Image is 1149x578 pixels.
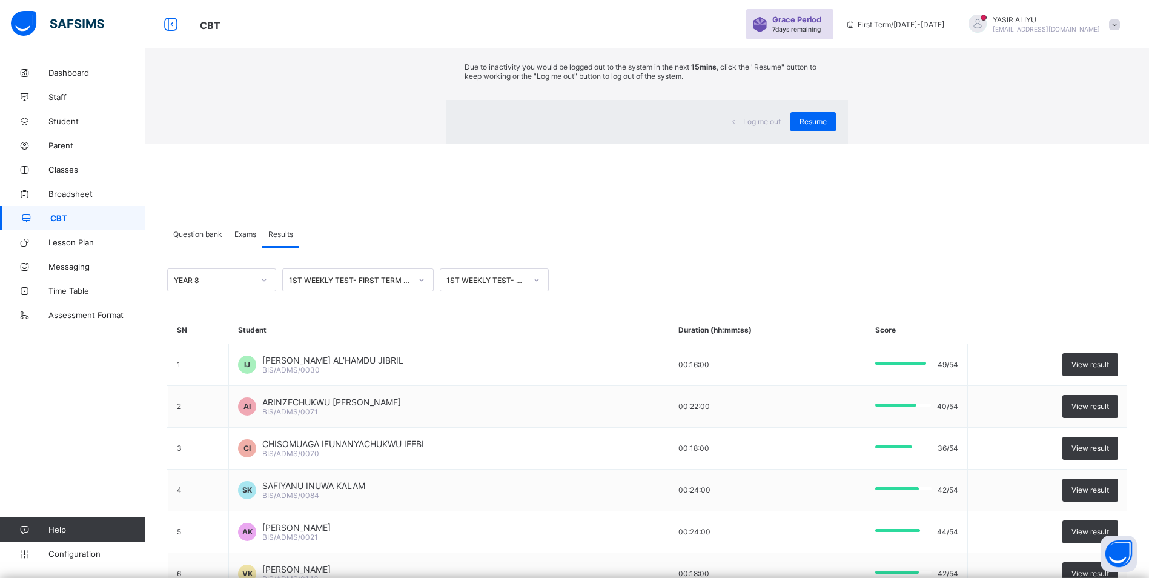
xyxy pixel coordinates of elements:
[1071,360,1109,369] span: View result
[48,165,145,174] span: Classes
[262,533,318,542] span: BIS/ADMS/0021
[48,141,145,150] span: Parent
[48,286,145,296] span: Time Table
[177,402,181,411] span: 2
[937,402,958,411] span: 40/54
[1101,536,1137,572] button: Open asap
[1071,485,1109,494] span: View result
[446,275,526,284] div: 1ST WEEKLY TEST- YEAR8
[177,485,182,494] span: 4
[177,569,181,578] span: 6
[11,11,104,36] img: safsims
[262,397,401,407] span: ARINZECHUKWU [PERSON_NAME]
[289,275,411,284] div: 1ST WEEKLY TEST- FIRST TERM 2025/2026- YEAR8
[678,443,709,453] span: 00:18:00
[772,15,821,24] span: Grace Period
[1071,402,1109,411] span: View result
[48,262,145,271] span: Messaging
[678,527,710,536] span: 00:24:00
[48,116,145,126] span: Student
[243,443,251,453] span: CI
[938,360,958,369] span: 49/54
[1071,443,1109,453] span: View result
[48,549,145,559] span: Configuration
[48,189,145,199] span: Broadsheet
[242,569,253,578] span: VK
[678,402,710,411] span: 00:22:00
[242,527,253,536] span: AK
[743,117,781,126] span: Log me out
[173,230,222,239] span: Question bank
[177,443,182,453] span: 3
[938,443,958,453] span: 36/54
[846,20,944,29] span: session/term information
[262,522,331,533] span: [PERSON_NAME]
[48,310,145,320] span: Assessment Format
[177,360,180,369] span: 1
[938,569,958,578] span: 42/54
[993,15,1100,24] span: YASIR ALIYU
[177,527,181,536] span: 5
[262,564,331,574] span: [PERSON_NAME]
[993,25,1100,33] span: [EMAIL_ADDRESS][DOMAIN_NAME]
[262,491,319,500] span: BIS/ADMS/0084
[234,230,256,239] span: Exams
[48,68,145,78] span: Dashboard
[691,62,717,71] strong: 15mins
[244,360,250,369] span: IJ
[772,25,821,33] span: 7 days remaining
[866,316,968,344] th: Score
[669,316,866,344] th: Duration (hh:mm:ss)
[678,569,709,578] span: 00:18:00
[262,480,365,491] span: SAFIYANU INUWA KALAM
[956,15,1126,35] div: YASIRALIYU
[262,355,403,365] span: [PERSON_NAME] AL'HAMDU JIBRIL
[243,402,251,411] span: AI
[1071,527,1109,536] span: View result
[938,485,958,494] span: 42/54
[752,17,767,32] img: sticker-purple.71386a28dfed39d6af7621340158ba97.svg
[48,238,145,247] span: Lesson Plan
[168,316,229,344] th: SN
[262,407,318,416] span: BIS/ADMS/0071
[242,485,252,494] span: SK
[262,365,320,374] span: BIS/ADMS/0030
[48,525,145,534] span: Help
[262,439,424,449] span: CHISOMUAGA IFUNANYACHUKWU IFEBI
[1071,569,1109,578] span: View result
[262,449,319,458] span: BIS/ADMS/0070
[937,527,958,536] span: 44/54
[268,230,293,239] span: Results
[678,360,709,369] span: 00:16:00
[200,19,220,32] span: CBT
[174,275,254,284] div: YEAR 8
[48,92,145,102] span: Staff
[465,62,830,81] p: Due to inactivity you would be logged out to the system in the next , click the "Resume" button t...
[229,316,669,344] th: Student
[50,213,145,223] span: CBT
[678,485,710,494] span: 00:24:00
[800,117,827,126] span: Resume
